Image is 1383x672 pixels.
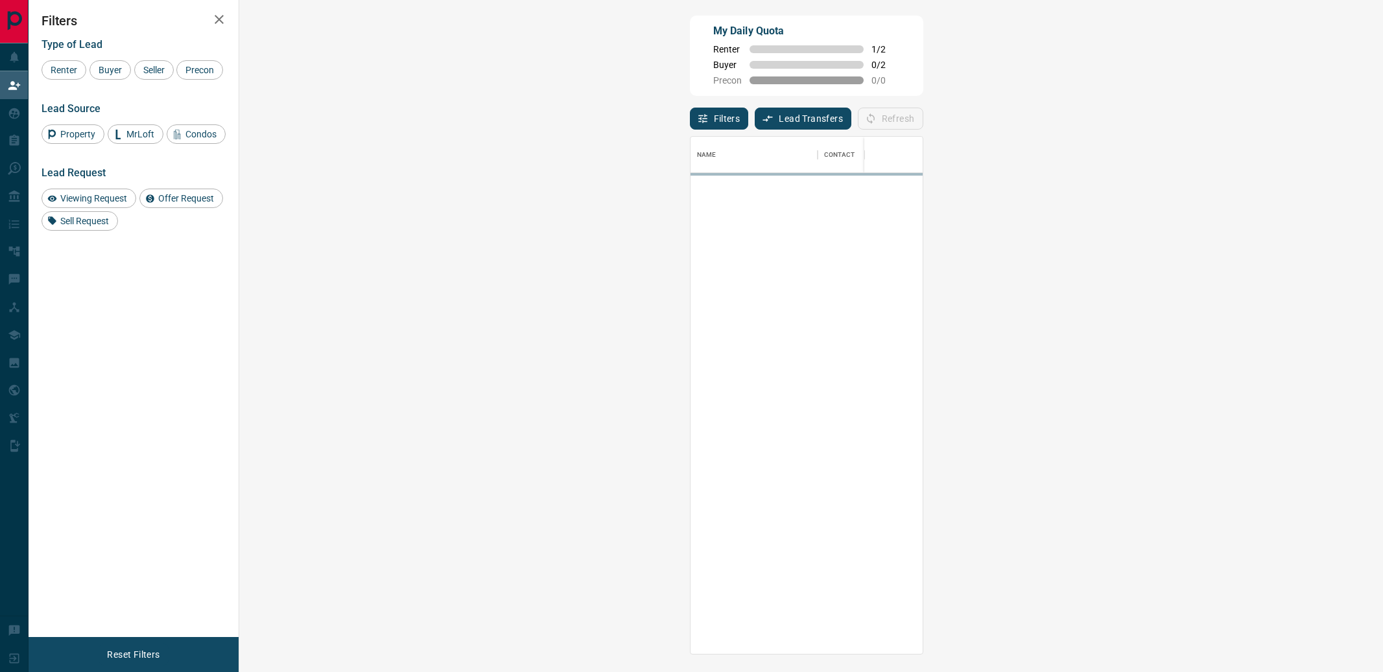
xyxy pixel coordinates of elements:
div: Buyer [89,60,131,80]
span: Condos [181,129,221,139]
h2: Filters [41,13,226,29]
span: 1 / 2 [871,44,900,54]
div: MrLoft [108,124,163,144]
span: Offer Request [154,193,219,203]
div: Name [691,137,818,173]
div: Property [41,124,104,144]
div: Name [697,137,716,173]
div: Viewing Request [41,189,136,208]
span: 0 / 0 [871,75,900,86]
span: MrLoft [122,129,159,139]
button: Filters [690,108,749,130]
span: 0 / 2 [871,60,900,70]
span: Lead Request [41,167,106,179]
p: My Daily Quota [713,23,900,39]
span: Buyer [94,65,126,75]
button: Lead Transfers [755,108,851,130]
div: Condos [167,124,226,144]
button: Reset Filters [99,643,168,666]
span: Seller [139,65,169,75]
div: Sell Request [41,211,118,231]
div: Precon [176,60,223,80]
div: Renter [41,60,86,80]
span: Type of Lead [41,38,102,51]
span: Renter [713,44,742,54]
span: Lead Source [41,102,100,115]
span: Precon [713,75,742,86]
span: Property [56,129,100,139]
span: Sell Request [56,216,113,226]
div: Seller [134,60,174,80]
span: Precon [181,65,219,75]
span: Viewing Request [56,193,132,203]
span: Buyer [713,60,742,70]
span: Renter [46,65,82,75]
div: Offer Request [139,189,223,208]
div: Contact [824,137,855,173]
